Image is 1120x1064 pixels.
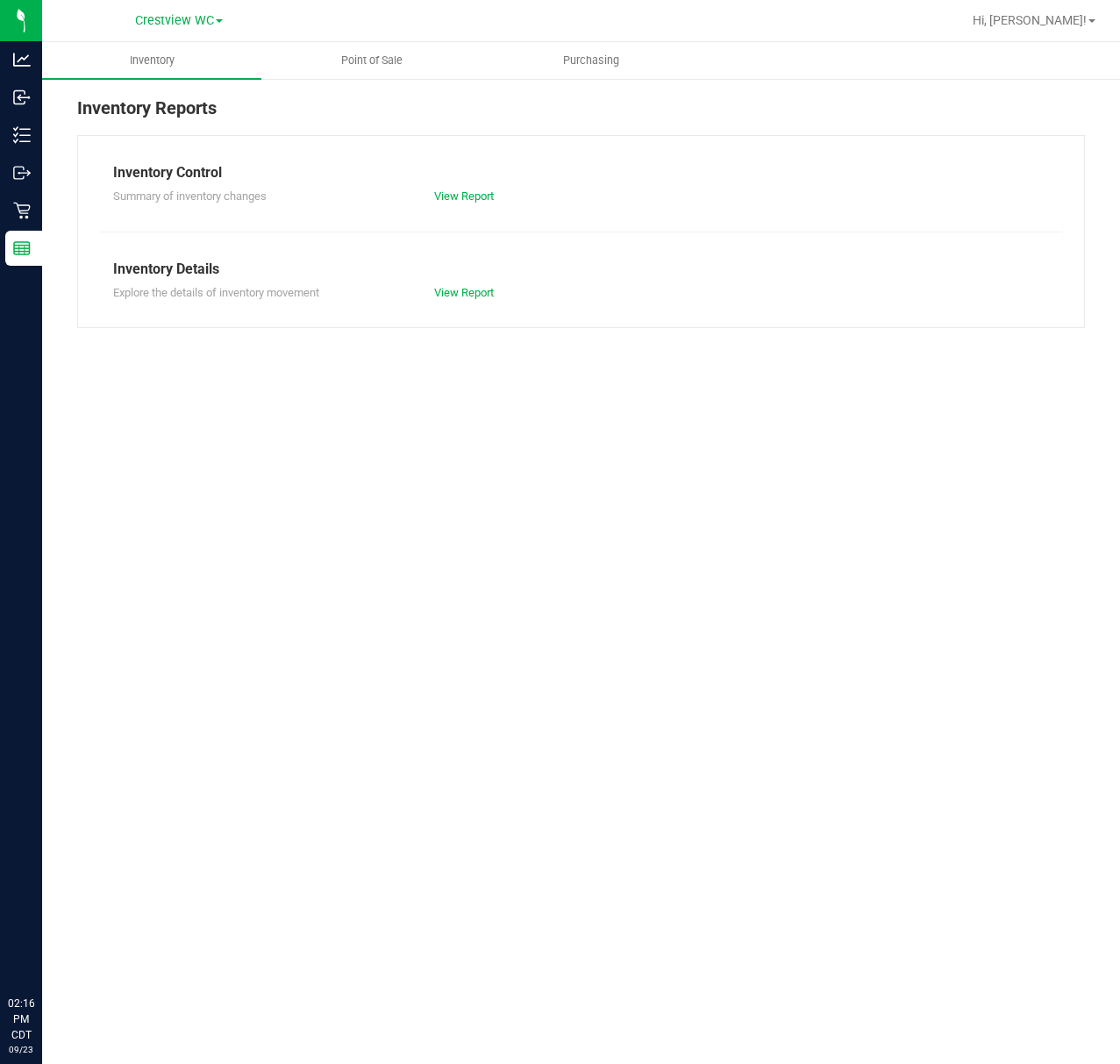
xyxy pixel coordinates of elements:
div: Inventory Details [113,259,1049,280]
a: Point of Sale [261,42,481,79]
p: 09/23 [8,1043,34,1056]
inline-svg: Reports [13,239,31,257]
inline-svg: Retail [13,202,31,219]
span: Purchasing [539,53,643,68]
inline-svg: Inbound [13,89,31,106]
div: Inventory Reports [77,95,1085,135]
span: Summary of inventory changes [113,189,267,203]
span: Inventory [106,53,198,68]
a: Inventory [42,42,261,79]
a: View Report [434,286,494,299]
iframe: Resource center [18,924,70,976]
inline-svg: Outbound [13,164,31,182]
p: 02:16 PM CDT [8,996,34,1043]
span: Point of Sale [317,53,426,68]
div: Inventory Control [113,162,1049,183]
span: Explore the details of inventory movement [113,286,319,299]
a: Purchasing [482,42,701,79]
inline-svg: Inventory [13,126,31,144]
span: Crestview WC [135,13,214,28]
a: View Report [434,189,494,203]
span: Hi, [PERSON_NAME]! [973,13,1087,27]
inline-svg: Analytics [13,51,31,68]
